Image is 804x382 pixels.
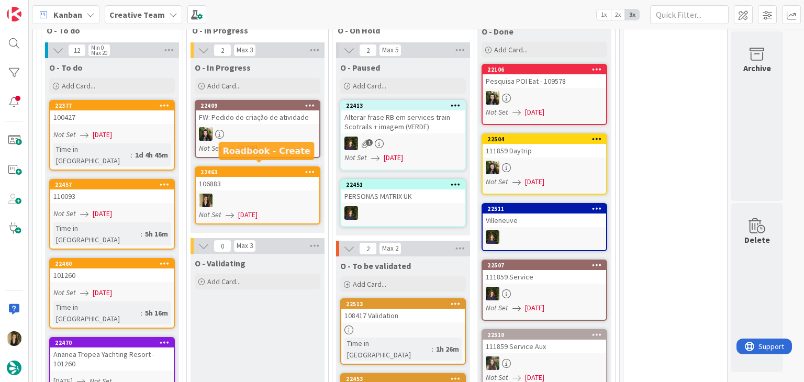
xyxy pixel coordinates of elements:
span: Kanban [53,8,82,21]
div: 22409FW: Pedido de criação de atividade [196,101,319,124]
div: 22507 [487,262,606,269]
img: MC [344,206,358,220]
span: Add Card... [494,45,528,54]
i: Not Set [486,303,508,312]
img: MC [486,230,499,244]
div: PERSONAS MATRIX UK [341,189,465,203]
a: 22106Pesquisa POI Eat - 109578BCNot Set[DATE] [482,64,607,125]
img: MC [344,137,358,150]
span: 1 [366,139,373,146]
div: 22504 [483,134,606,144]
span: 3x [625,9,639,20]
div: 22511 [487,205,606,212]
span: [DATE] [93,287,112,298]
img: avatar [7,361,21,375]
span: O - In Progress [192,25,315,36]
span: 2 [214,44,231,57]
div: 22510 [487,331,606,339]
div: Max 2 [382,246,398,251]
span: : [141,307,142,319]
div: Time in [GEOGRAPHIC_DATA] [53,222,141,245]
i: Not Set [486,373,508,382]
div: 22513 [346,300,465,308]
span: O - To be validated [340,261,411,271]
i: Not Set [486,177,508,186]
div: Min 0 [91,45,104,50]
span: 2x [611,9,625,20]
div: 111859 Service [483,270,606,284]
div: Time in [GEOGRAPHIC_DATA] [53,301,141,324]
div: 22451PERSONAS MATRIX UK [341,180,465,203]
div: Delete [744,233,770,246]
span: Add Card... [62,81,95,91]
a: 22409FW: Pedido de criação de atividadeBCNot Set[DATE] [195,100,320,158]
span: O - Validating [195,258,245,268]
div: 22513 [341,299,465,309]
i: Not Set [53,130,76,139]
div: Ananea Tropea Yachting Resort - 101260 [50,347,174,370]
div: 22470 [50,338,174,347]
div: 22413 [346,102,465,109]
div: 22460 [50,259,174,268]
div: 22451 [346,181,465,188]
span: O - To do [47,25,170,36]
i: Not Set [486,107,508,117]
div: 111859 Service Aux [483,340,606,353]
div: FW: Pedido de criação de atividade [196,110,319,124]
a: 22504111859 DaytripBCNot Set[DATE] [482,133,607,195]
span: : [432,343,433,355]
div: 22463 [196,167,319,177]
div: 22457 [55,181,174,188]
span: O - On Hold [338,25,461,36]
img: BC [486,91,499,105]
div: 22507111859 Service [483,261,606,284]
div: 101260 [50,268,174,282]
div: 22413 [341,101,465,110]
div: 22106 [487,66,606,73]
span: 2 [359,242,377,255]
div: 22504111859 Daytrip [483,134,606,158]
span: 12 [68,44,86,57]
img: IG [486,356,499,370]
span: Add Card... [207,277,241,286]
div: SP [196,194,319,207]
div: 22511Villeneuve [483,204,606,227]
span: Add Card... [353,81,386,91]
a: 22413Alterar frase RB em services train Scotrails + imagem (VERDE)MCNot Set[DATE] [340,100,466,171]
div: 22460 [55,260,174,267]
div: Archive [743,62,771,74]
span: [DATE] [93,208,112,219]
a: 22460101260Not Set[DATE]Time in [GEOGRAPHIC_DATA]:5h 16m [49,258,175,329]
div: 22463106883 [196,167,319,190]
a: 22377100427Not Set[DATE]Time in [GEOGRAPHIC_DATA]:1d 4h 45m [49,100,175,171]
div: Alterar frase RB em services train Scotrails + imagem (VERDE) [341,110,465,133]
div: 22457 [50,180,174,189]
div: 1d 4h 45m [132,149,171,161]
div: 5h 16m [142,307,171,319]
h5: Roadbook - Create [223,146,310,156]
span: : [141,228,142,240]
div: 22511 [483,204,606,214]
div: Time in [GEOGRAPHIC_DATA] [53,143,131,166]
i: Not Set [199,143,221,153]
img: SP [199,194,213,207]
div: 22470 [55,339,174,346]
div: BC [483,161,606,174]
div: Villeneuve [483,214,606,227]
span: O - Paused [340,62,380,73]
div: 22413Alterar frase RB em services train Scotrails + imagem (VERDE) [341,101,465,133]
i: Not Set [53,209,76,218]
span: 0 [214,240,231,252]
div: Max 3 [237,48,253,53]
span: O - Done [482,26,513,37]
input: Quick Filter... [650,5,729,24]
a: 22463106883SPNot Set[DATE] [195,166,320,224]
div: MC [483,287,606,300]
img: BC [486,161,499,174]
div: 22377 [55,102,174,109]
div: 22463 [200,168,319,176]
span: [DATE] [525,176,544,187]
div: 22409 [200,102,319,109]
span: [DATE] [525,302,544,313]
div: 22409 [196,101,319,110]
